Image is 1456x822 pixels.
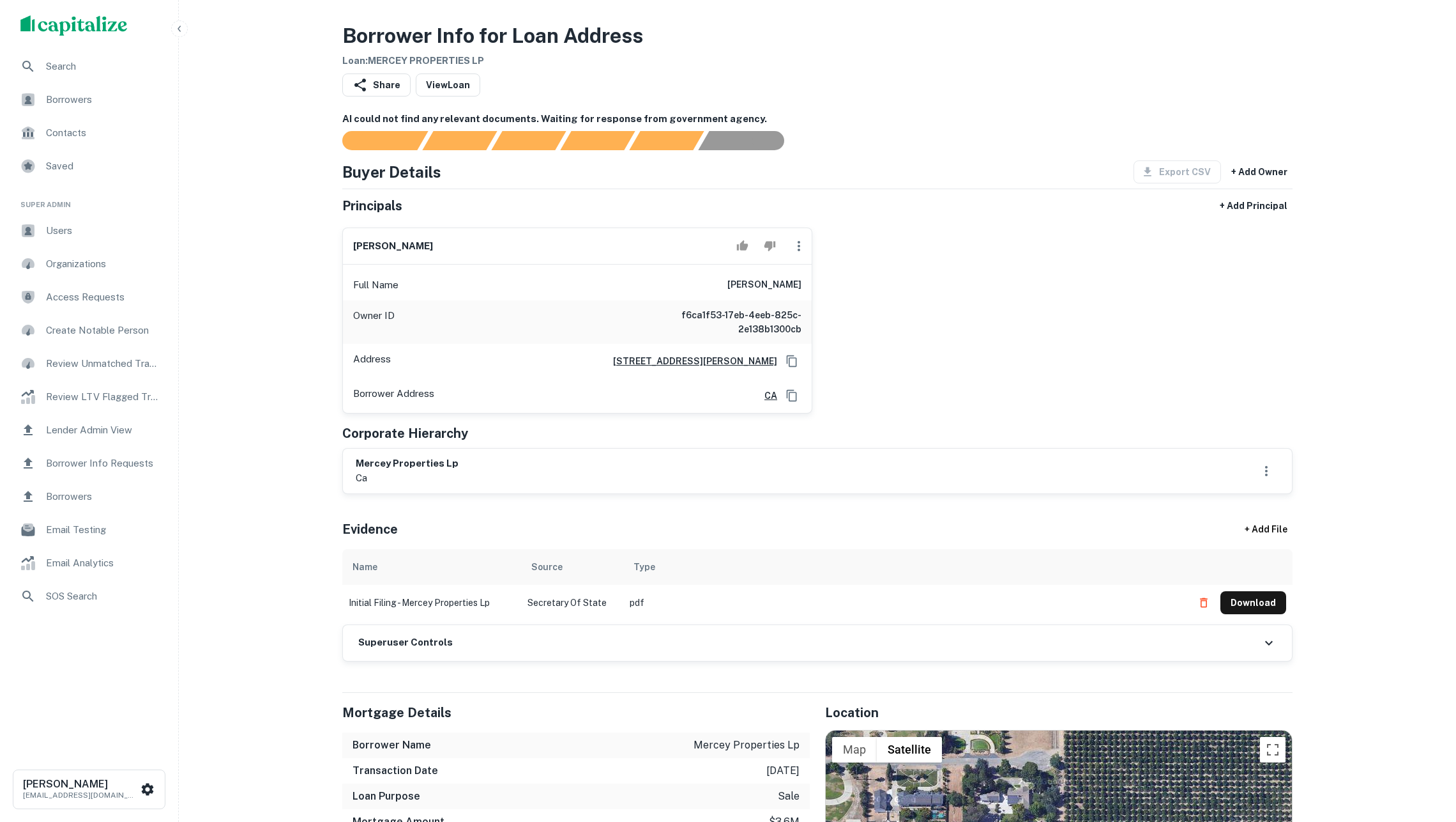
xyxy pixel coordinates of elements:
h5: Location [825,703,1293,722]
a: Search [10,51,168,82]
div: Your request is received and processing... [422,131,497,150]
span: Contacts [46,125,160,141]
a: Review LTV Flagged Transactions [10,382,168,412]
h5: Corporate Hierarchy [342,424,468,443]
th: Type [623,549,1186,585]
div: Documents found, AI parsing details... [491,131,566,150]
p: [DATE] [766,763,800,779]
iframe: Chat Widget [1392,720,1456,781]
a: Create Notable Person [10,315,168,346]
button: Copy Address [782,386,801,405]
span: Saved [46,159,160,174]
td: initial filing - mercey properties lp [342,585,521,621]
span: Create Notable Person [46,323,160,338]
span: Borrower Info Requests [46,456,160,471]
td: Secretary of State [521,585,623,621]
span: Borrowers [46,489,160,504]
button: Delete file [1192,593,1215,613]
h6: [PERSON_NAME] [23,779,138,789]
a: Users [10,215,168,246]
button: + Add Principal [1215,194,1293,217]
span: SOS Search [46,589,160,604]
a: Borrowers [10,481,168,512]
h5: Mortgage Details [342,703,810,722]
a: CA [754,389,777,403]
p: Address [353,352,391,371]
button: Show street map [832,737,877,763]
h5: Evidence [342,520,398,539]
a: Lender Admin View [10,415,168,446]
div: Borrower Info Requests [10,448,168,479]
li: Super Admin [10,184,168,215]
h6: Loan : MERCEY PROPERTIES LP [342,54,643,68]
span: Review LTV Flagged Transactions [46,389,160,405]
h6: AI could not find any relevant documents. Waiting for response from government agency. [342,112,1293,127]
h6: Superuser Controls [358,635,453,650]
button: Show satellite imagery [877,737,942,763]
button: Download [1220,591,1286,614]
button: Share [342,74,411,97]
h6: [PERSON_NAME] [727,277,801,293]
th: Source [521,549,623,585]
p: Owner ID [353,308,395,336]
a: Email Testing [10,515,168,545]
button: Copy Address [782,352,801,371]
div: Saved [10,151,168,182]
th: Name [342,549,521,585]
h3: Borrower Info for Loan Address [342,20,643,51]
span: Organizations [46,256,160,272]
div: Source [531,559,563,575]
a: Organizations [10,249,168,279]
span: Users [46,223,160,238]
div: + Add File [1221,518,1310,541]
h5: Principals [342,196,402,215]
a: ViewLoan [416,74,480,97]
h6: f6ca1f53-17eb-4eeb-825c-2e138b1300cb [648,308,801,336]
a: Contacts [10,118,168,148]
button: + Add Owner [1226,160,1293,183]
span: Access Requests [46,290,160,305]
div: Type [633,559,655,575]
div: AI fulfillment process complete. [699,131,800,150]
p: Borrower Address [353,386,434,405]
span: Borrowers [46,92,160,107]
div: Email Analytics [10,548,168,578]
div: Principals found, AI now looking for contact information... [560,131,635,150]
h6: mercey properties lp [356,456,459,471]
div: scrollable content [342,549,1293,621]
a: Borrowers [10,84,168,115]
span: Search [46,59,160,74]
a: [STREET_ADDRESS][PERSON_NAME] [603,354,777,368]
span: Lender Admin View [46,423,160,438]
a: Access Requests [10,282,168,313]
span: Email Analytics [46,555,160,571]
p: sale [778,789,800,804]
div: Sending borrower request to AI... [327,131,423,150]
p: Full Name [353,277,398,293]
a: Review Unmatched Transactions [10,348,168,379]
h6: Loan Purpose [353,789,420,804]
p: ca [356,470,459,486]
div: Name [353,559,377,575]
button: Reject [759,233,781,259]
div: Principals found, still searching for contact information. This may take time... [629,131,704,150]
a: SOS Search [10,581,168,612]
h6: [PERSON_NAME] [353,239,433,254]
h6: Transaction Date [353,763,438,779]
span: Review Unmatched Transactions [46,356,160,371]
p: [EMAIL_ADDRESS][DOMAIN_NAME] [23,789,138,801]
